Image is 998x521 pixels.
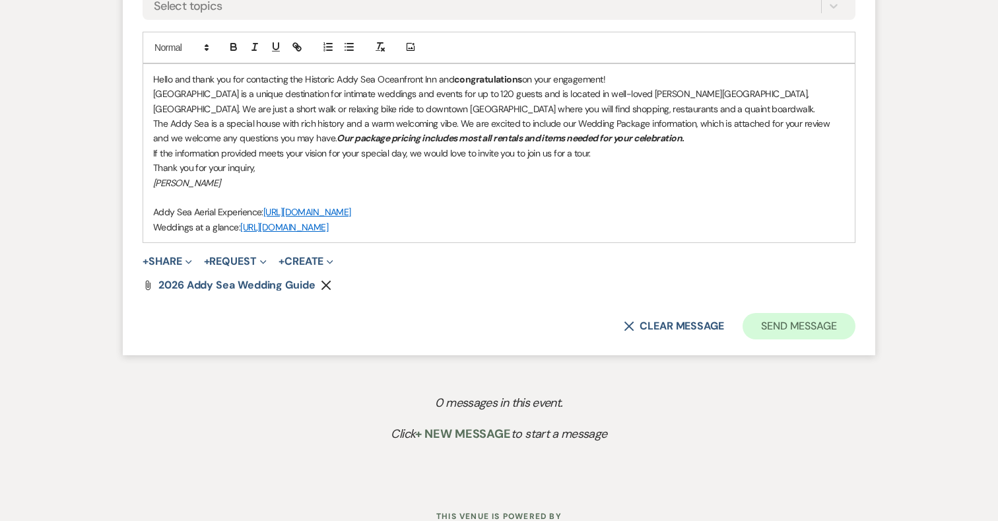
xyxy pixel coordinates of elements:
[158,278,316,292] span: 2026 Addy Sea Wedding Guide
[153,177,220,189] em: [PERSON_NAME]
[153,221,240,233] span: Weddings at a glance:
[263,206,351,218] a: [URL][DOMAIN_NAME]
[143,256,149,267] span: +
[415,426,511,442] span: + New Message
[337,132,684,144] em: Our package pricing includes most all rentals and items needed for your celebration.
[153,87,845,116] p: [GEOGRAPHIC_DATA] is a unique destination for intimate weddings and events for up to 120 guests a...
[279,256,284,267] span: +
[153,116,845,146] p: The Addy Sea is a special house with rich history and a warm welcoming vibe. We are excited to in...
[279,256,333,267] button: Create
[153,425,846,444] p: Click to start a message
[454,73,522,85] strong: congratulations
[240,221,328,233] a: [URL][DOMAIN_NAME]
[204,256,267,267] button: Request
[143,256,192,267] button: Share
[743,313,855,339] button: Send Message
[153,146,845,160] p: If the information provided meets your vision for your special day, we would love to invite you t...
[153,206,263,218] span: Addy Sea Aerial Experience:
[204,256,210,267] span: +
[158,280,316,291] a: 2026 Addy Sea Wedding Guide
[624,321,724,331] button: Clear message
[153,160,845,175] p: Thank you for your inquiry,
[153,394,846,413] p: 0 messages in this event.
[153,72,845,87] p: Hello and thank you for contacting the Historic Addy Sea Oceanfront Inn and on your engagement!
